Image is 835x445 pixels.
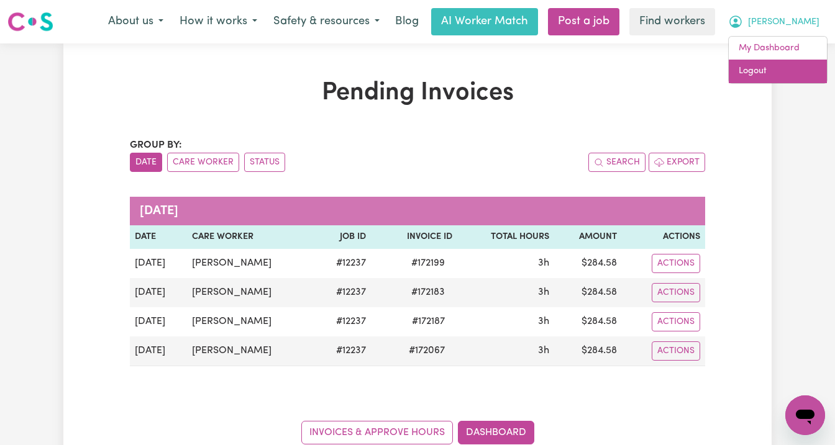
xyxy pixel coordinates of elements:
[130,249,187,278] td: [DATE]
[171,9,265,35] button: How it works
[314,336,371,366] td: # 12237
[100,9,171,35] button: About us
[314,249,371,278] td: # 12237
[649,153,705,172] button: Export
[629,8,715,35] a: Find workers
[314,225,371,249] th: Job ID
[458,421,534,444] a: Dashboard
[187,278,314,307] td: [PERSON_NAME]
[538,346,549,356] span: 3 hours
[538,287,549,297] span: 3 hours
[187,336,314,366] td: [PERSON_NAME]
[244,153,285,172] button: sort invoices by paid status
[748,16,819,29] span: [PERSON_NAME]
[187,225,314,249] th: Care Worker
[404,285,452,300] span: # 172183
[554,225,622,249] th: Amount
[729,60,827,83] a: Logout
[785,395,825,435] iframe: Button to launch messaging window
[652,254,700,273] button: Actions
[554,249,622,278] td: $ 284.58
[538,258,549,268] span: 3 hours
[388,8,426,35] a: Blog
[167,153,239,172] button: sort invoices by care worker
[538,317,549,326] span: 3 hours
[371,225,457,249] th: Invoice ID
[130,225,187,249] th: Date
[404,256,452,271] span: # 172199
[187,249,314,278] td: [PERSON_NAME]
[7,11,53,33] img: Careseekers logo
[720,9,828,35] button: My Account
[728,36,828,84] div: My Account
[652,283,700,302] button: Actions
[652,341,700,361] button: Actions
[130,307,187,336] td: [DATE]
[130,78,705,108] h1: Pending Invoices
[652,312,700,331] button: Actions
[729,37,827,60] a: My Dashboard
[404,314,452,329] span: # 172187
[554,307,622,336] td: $ 284.58
[265,9,388,35] button: Safety & resources
[130,278,187,307] td: [DATE]
[130,336,187,366] td: [DATE]
[130,197,705,225] caption: [DATE]
[554,278,622,307] td: $ 284.58
[187,307,314,336] td: [PERSON_NAME]
[130,153,162,172] button: sort invoices by date
[457,225,554,249] th: Total Hours
[431,8,538,35] a: AI Worker Match
[548,8,619,35] a: Post a job
[588,153,646,172] button: Search
[554,336,622,366] td: $ 284.58
[7,7,53,36] a: Careseekers logo
[622,225,705,249] th: Actions
[301,421,453,444] a: Invoices & Approve Hours
[401,343,452,358] span: # 172067
[314,278,371,307] td: # 12237
[130,140,182,150] span: Group by:
[314,307,371,336] td: # 12237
